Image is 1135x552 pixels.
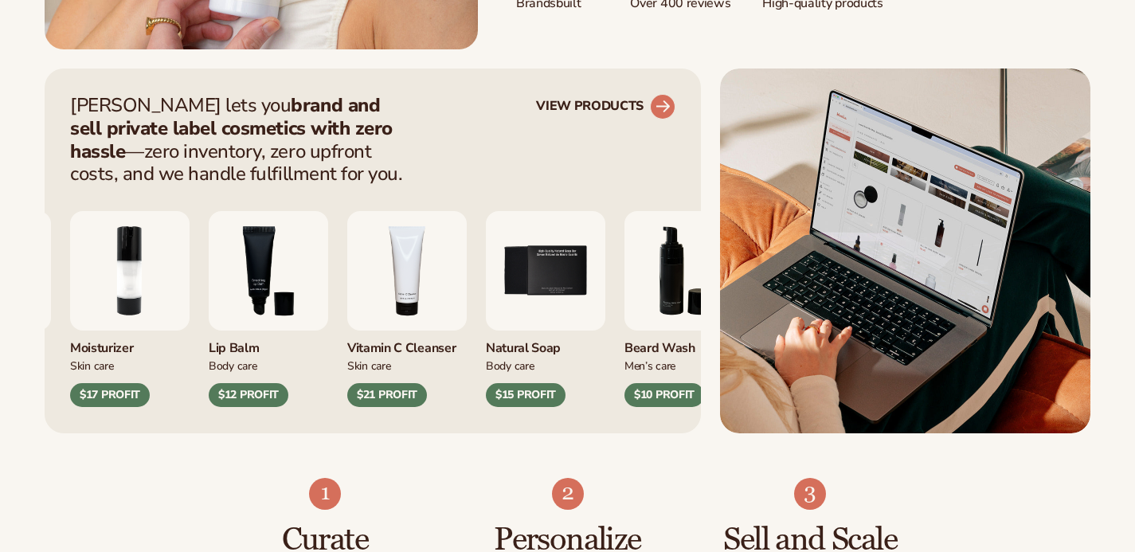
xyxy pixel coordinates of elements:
div: 2 / 9 [70,211,190,407]
img: Shopify Image 5 [720,69,1090,433]
div: $17 PROFIT [70,383,150,407]
div: 3 / 9 [209,211,328,407]
div: Lip Balm [209,331,328,357]
div: Vitamin C Cleanser [347,331,467,357]
div: $12 PROFIT [209,383,288,407]
img: Shopify Image 9 [794,478,826,510]
div: Skin Care [70,357,190,374]
div: 5 / 9 [486,211,605,407]
div: $10 PROFIT [624,383,704,407]
img: Foaming beard wash. [624,211,744,331]
p: [PERSON_NAME] lets you —zero inventory, zero upfront costs, and we handle fulfillment for you. [70,94,413,186]
strong: brand and sell private label cosmetics with zero hassle [70,92,393,164]
div: Men’s Care [624,357,744,374]
div: Natural Soap [486,331,605,357]
img: Shopify Image 8 [552,478,584,510]
div: Beard Wash [624,331,744,357]
img: Shopify Image 7 [309,478,341,510]
div: Skin Care [347,357,467,374]
div: Body Care [209,357,328,374]
div: $15 PROFIT [486,383,566,407]
div: Moisturizer [70,331,190,357]
div: 4 / 9 [347,211,467,407]
div: $21 PROFIT [347,383,427,407]
img: Vitamin c cleanser. [347,211,467,331]
div: Body Care [486,357,605,374]
img: Smoothing lip balm. [209,211,328,331]
a: VIEW PRODUCTS [536,94,675,119]
img: Nature bar of soap. [486,211,605,331]
div: 6 / 9 [624,211,744,407]
img: Moisturizing lotion. [70,211,190,331]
